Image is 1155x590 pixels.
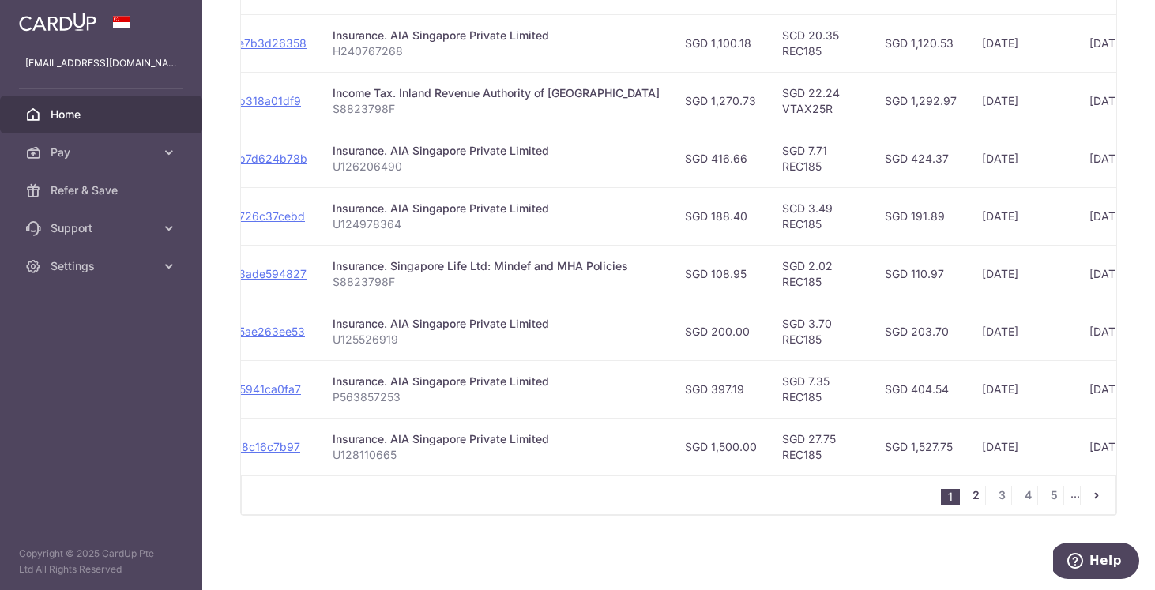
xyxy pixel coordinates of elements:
[769,303,872,360] td: SGD 3.70 REC185
[769,130,872,187] td: SGD 7.71 REC185
[333,85,660,101] div: Income Tax. Inland Revenue Authority of [GEOGRAPHIC_DATA]
[969,245,1077,303] td: [DATE]
[333,159,660,175] p: U126206490
[333,447,660,463] p: U128110665
[211,94,301,107] a: txn_cb318a01df9
[1044,486,1063,505] a: 5
[969,360,1077,418] td: [DATE]
[333,143,660,159] div: Insurance. AIA Singapore Private Limited
[333,216,660,232] p: U124978364
[966,486,985,505] a: 2
[333,274,660,290] p: S8823798F
[333,431,660,447] div: Insurance. AIA Singapore Private Limited
[941,489,960,505] li: 1
[333,389,660,405] p: P563857253
[672,303,769,360] td: SGD 200.00
[872,360,969,418] td: SGD 404.54
[769,418,872,475] td: SGD 27.75 REC185
[19,13,96,32] img: CardUp
[211,152,307,165] a: txn_3b7d624b78b
[25,55,177,71] p: [EMAIL_ADDRESS][DOMAIN_NAME]
[872,14,969,72] td: SGD 1,120.53
[969,14,1077,72] td: [DATE]
[211,440,300,453] a: txn_1a8c16c7b97
[211,209,305,223] a: txn_6726c37cebd
[969,187,1077,245] td: [DATE]
[672,72,769,130] td: SGD 1,270.73
[672,245,769,303] td: SGD 108.95
[51,107,155,122] span: Home
[51,258,155,274] span: Settings
[51,145,155,160] span: Pay
[769,245,872,303] td: SGD 2.02 REC185
[672,360,769,418] td: SGD 397.19
[333,316,660,332] div: Insurance. AIA Singapore Private Limited
[992,486,1011,505] a: 3
[769,14,872,72] td: SGD 20.35 REC185
[769,187,872,245] td: SGD 3.49 REC185
[769,72,872,130] td: SGD 22.24 VTAX25R
[1070,486,1081,505] li: ...
[969,72,1077,130] td: [DATE]
[872,130,969,187] td: SGD 424.37
[333,258,660,274] div: Insurance. Singapore Life Ltd: Mindef and MHA Policies
[51,182,155,198] span: Refer & Save
[672,418,769,475] td: SGD 1,500.00
[872,72,969,130] td: SGD 1,292.97
[211,325,305,338] a: txn_e5ae263ee53
[872,245,969,303] td: SGD 110.97
[969,303,1077,360] td: [DATE]
[333,332,660,348] p: U125526919
[769,360,872,418] td: SGD 7.35 REC185
[969,418,1077,475] td: [DATE]
[672,14,769,72] td: SGD 1,100.18
[872,418,969,475] td: SGD 1,527.75
[872,187,969,245] td: SGD 191.89
[672,130,769,187] td: SGD 416.66
[211,267,307,280] a: txn_93ade594827
[333,28,660,43] div: Insurance. AIA Singapore Private Limited
[333,374,660,389] div: Insurance. AIA Singapore Private Limited
[872,303,969,360] td: SGD 203.70
[1053,543,1139,582] iframe: Opens a widget where you can find more information
[211,36,307,50] a: txn_5e7b3d26358
[969,130,1077,187] td: [DATE]
[672,187,769,245] td: SGD 188.40
[333,101,660,117] p: S8823798F
[941,476,1115,514] nav: pager
[1018,486,1037,505] a: 4
[51,220,155,236] span: Support
[333,201,660,216] div: Insurance. AIA Singapore Private Limited
[211,382,301,396] a: txn_b5941ca0fa7
[333,43,660,59] p: H240767268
